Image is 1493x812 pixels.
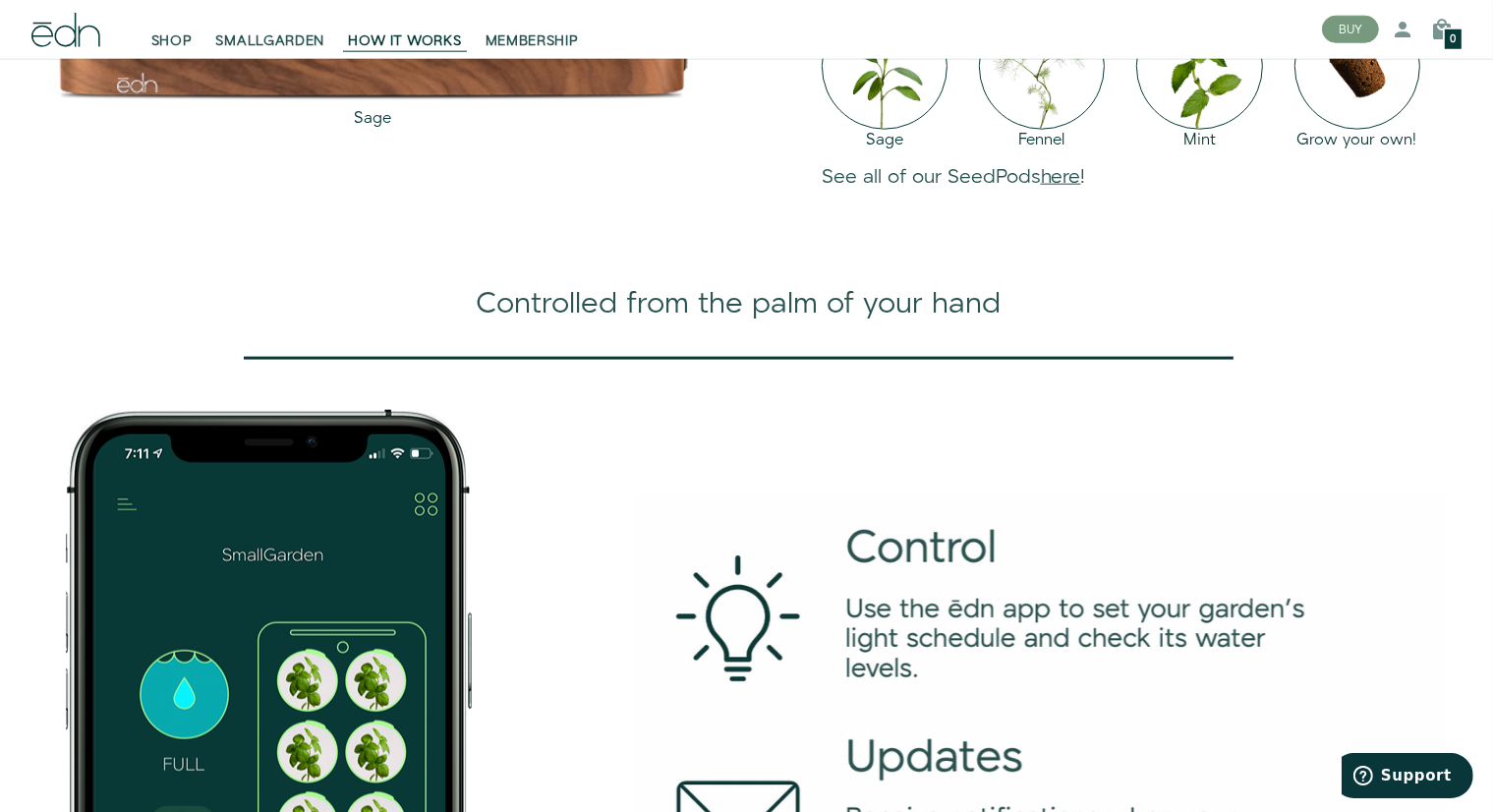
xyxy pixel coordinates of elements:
[1451,34,1457,45] span: 0
[1294,130,1420,152] div: Grow your own!
[822,130,947,152] div: Sage
[140,8,204,51] a: SHOP
[979,130,1105,152] div: Fennel
[204,8,337,51] a: SMALLGARDEN
[1136,3,1262,129] img: edn-_0018_mint_2048x.png
[31,283,1446,325] div: Controlled from the palm of your hand
[822,3,947,129] img: edn-_0015_sage_2048x.png
[1294,3,1420,129] img: edn-_0000_single-pod_2048x.png
[979,3,1105,129] img: edn-_0014_fennel_2048x.png
[822,167,1420,189] h3: See all of our SeedPods !
[216,31,325,51] span: SMALLGARDEN
[474,8,591,51] a: MEMBERSHIP
[1041,163,1081,191] a: here
[1342,753,1473,802] iframe: Opens a widget where you can find more information
[1322,16,1379,43] button: BUY
[348,31,461,51] span: HOW IT WORKS
[151,31,193,51] span: SHOP
[486,31,579,51] span: MEMBERSHIP
[1136,130,1262,152] div: Mint
[336,8,473,51] a: HOW IT WORKS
